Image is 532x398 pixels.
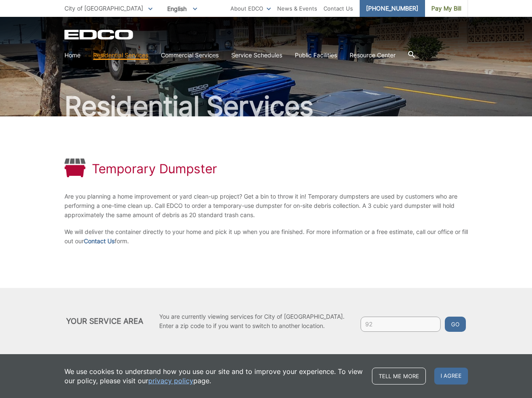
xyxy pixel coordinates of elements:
a: Tell me more [372,368,426,385]
a: News & Events [277,4,317,13]
p: Are you planning a home improvement or yard clean-up project? Get a bin to throw it in! Temporary... [64,192,468,220]
h2: Your Service Area [66,317,144,326]
a: Public Facilities [295,51,337,60]
a: Contact Us [84,237,115,246]
input: Enter zip code [361,317,441,332]
a: Service Schedules [231,51,282,60]
span: English [161,2,203,16]
a: Commercial Services [161,51,219,60]
a: Contact Us [323,4,353,13]
button: Go [445,317,466,332]
a: Home [64,51,80,60]
h2: Residential Services [64,93,468,120]
p: We use cookies to understand how you use our site and to improve your experience. To view our pol... [64,367,364,385]
span: City of [GEOGRAPHIC_DATA] [64,5,143,12]
a: Residential Services [93,51,148,60]
a: privacy policy [148,376,193,385]
a: About EDCO [230,4,271,13]
h1: Temporary Dumpster [92,161,217,176]
span: Pay My Bill [431,4,461,13]
p: You are currently viewing services for City of [GEOGRAPHIC_DATA]. Enter a zip code to if you want... [159,312,345,331]
span: I agree [434,368,468,385]
p: We will deliver the container directly to your home and pick it up when you are finished. For mor... [64,227,468,246]
a: EDCD logo. Return to the homepage. [64,30,134,40]
a: Resource Center [350,51,396,60]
